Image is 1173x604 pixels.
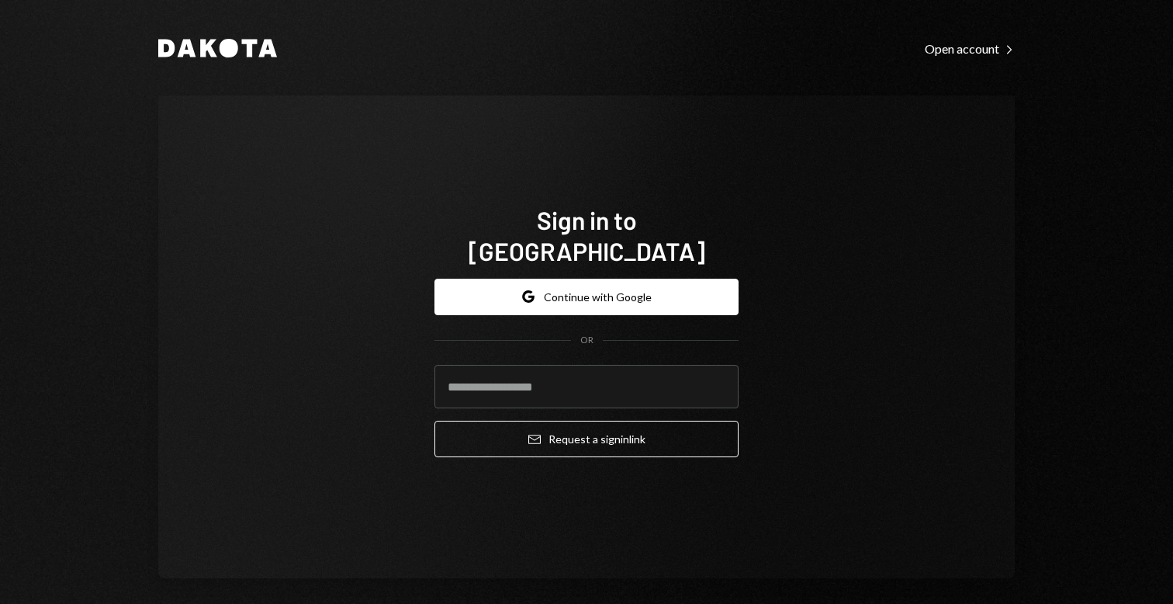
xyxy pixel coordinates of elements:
div: OR [580,334,593,347]
a: Open account [925,40,1015,57]
button: Continue with Google [434,279,739,315]
button: Request a signinlink [434,421,739,457]
div: Open account [925,41,1015,57]
h1: Sign in to [GEOGRAPHIC_DATA] [434,204,739,266]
